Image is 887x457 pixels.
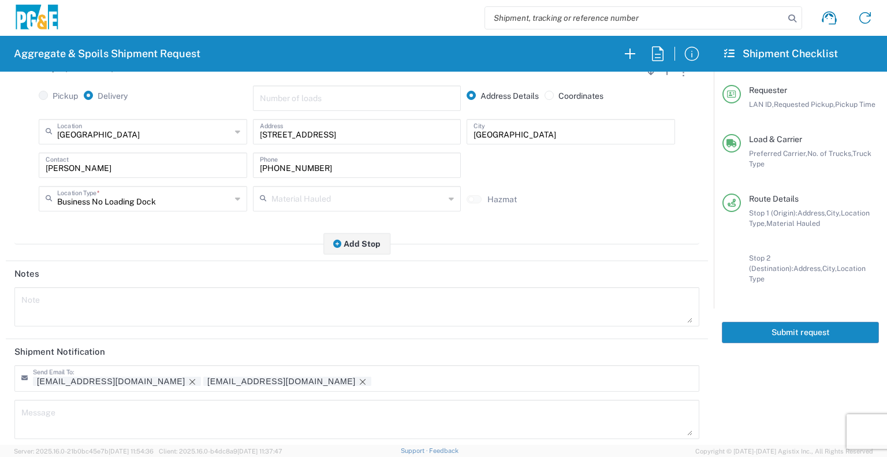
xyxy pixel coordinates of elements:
[485,7,784,29] input: Shipment, tracking or reference number
[749,254,793,273] span: Stop 2 (Destination):
[14,448,154,455] span: Server: 2025.16.0-21b0bc45e7b
[749,194,799,203] span: Route Details
[429,447,459,454] a: Feedback
[749,86,787,95] span: Requester
[159,448,282,455] span: Client: 2025.16.0-b4dc8a9
[37,377,197,387] div: skkj@pge.com
[39,64,114,73] span: Stop 2 (Destination)
[774,100,835,109] span: Requested Pickup,
[185,377,197,387] delete-icon: Remove tag
[545,91,603,101] label: Coordinates
[207,377,367,387] div: GCSpoilsTruckRequest@pge.com
[323,233,390,254] button: Add Stop
[37,377,185,387] div: skkj@pge.com
[835,100,875,109] span: Pickup Time
[749,149,807,158] span: Preferred Carrier,
[797,209,826,217] span: Address,
[14,47,200,61] h2: Aggregate & Spoils Shipment Request
[207,377,356,387] div: GCSpoilsTruckRequest@pge.com
[826,209,841,217] span: City,
[695,446,873,456] span: Copyright © [DATE]-[DATE] Agistix Inc., All Rights Reserved
[749,135,802,144] span: Load & Carrier
[793,264,822,273] span: Address,
[14,268,39,280] h2: Notes
[109,448,154,455] span: [DATE] 11:54:36
[487,194,517,205] label: Hazmat
[807,149,852,158] span: No. of Trucks,
[749,209,797,217] span: Stop 1 (Origin):
[356,377,367,387] delete-icon: Remove tag
[401,447,430,454] a: Support
[14,5,60,32] img: pge
[724,47,838,61] h2: Shipment Checklist
[749,100,774,109] span: LAN ID,
[467,91,539,101] label: Address Details
[822,264,837,273] span: City,
[237,448,282,455] span: [DATE] 11:37:47
[722,322,879,343] button: Submit request
[766,219,820,228] span: Material Hauled
[14,346,105,358] h2: Shipment Notification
